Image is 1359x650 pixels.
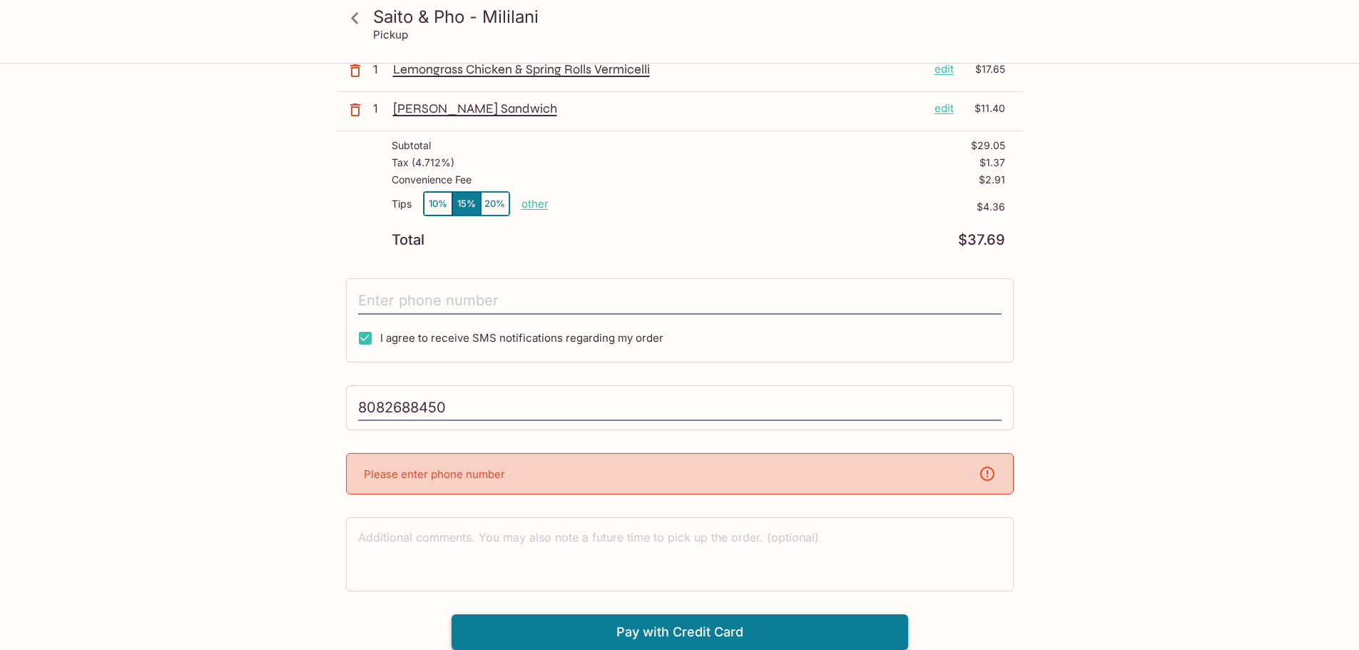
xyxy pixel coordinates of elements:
button: Pay with Credit Card [452,614,908,650]
p: edit [935,61,954,77]
p: $29.05 [971,140,1005,151]
p: Pickup [373,28,408,41]
p: Convenience Fee [392,174,472,186]
p: Tax ( 4.712% ) [392,157,454,168]
p: $17.65 [962,61,1005,77]
button: 10% [424,192,452,215]
p: Total [392,233,424,247]
p: edit [935,101,954,116]
p: $37.69 [958,233,1005,247]
p: 1 [373,61,387,77]
button: other [521,197,549,210]
span: I agree to receive SMS notifications regarding my order [380,331,663,345]
button: 15% [452,192,481,215]
p: $2.91 [979,174,1005,186]
input: Enter first and last name [358,395,1002,422]
p: Please enter phone number [364,467,505,481]
p: Subtotal [392,140,431,151]
p: $11.40 [962,101,1005,116]
p: $1.37 [979,157,1005,168]
p: $4.36 [549,201,1005,213]
p: [PERSON_NAME] Sandwich [393,101,923,116]
h3: Saito & Pho - Mililani [373,6,1011,28]
p: Tips [392,198,412,210]
button: 20% [481,192,509,215]
p: Lemongrass Chicken & Spring Rolls Vermicelli [393,61,923,77]
p: 1 [373,101,387,116]
input: Enter phone number [358,288,1002,315]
